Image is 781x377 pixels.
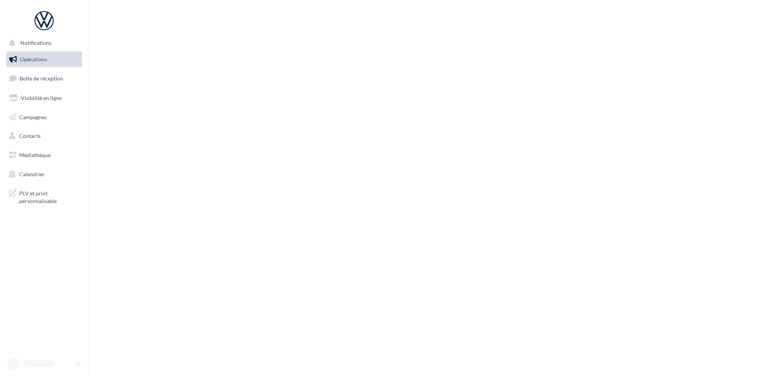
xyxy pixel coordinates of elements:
[5,166,84,182] a: Calendrier
[5,109,84,125] a: Campagnes
[19,188,79,205] span: PLV et print personnalisable
[19,152,51,158] span: Médiathèque
[5,147,84,163] a: Médiathèque
[19,133,41,139] span: Contacts
[19,113,47,120] span: Campagnes
[5,90,84,106] a: Visibilité en ligne
[20,75,63,82] span: Boîte de réception
[5,128,84,144] a: Contacts
[21,95,62,101] span: Visibilité en ligne
[5,185,84,208] a: PLV et print personnalisable
[5,70,84,87] a: Boîte de réception
[19,171,45,177] span: Calendrier
[20,56,47,62] span: Opérations
[5,51,84,67] a: Opérations
[20,40,51,46] span: Notifications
